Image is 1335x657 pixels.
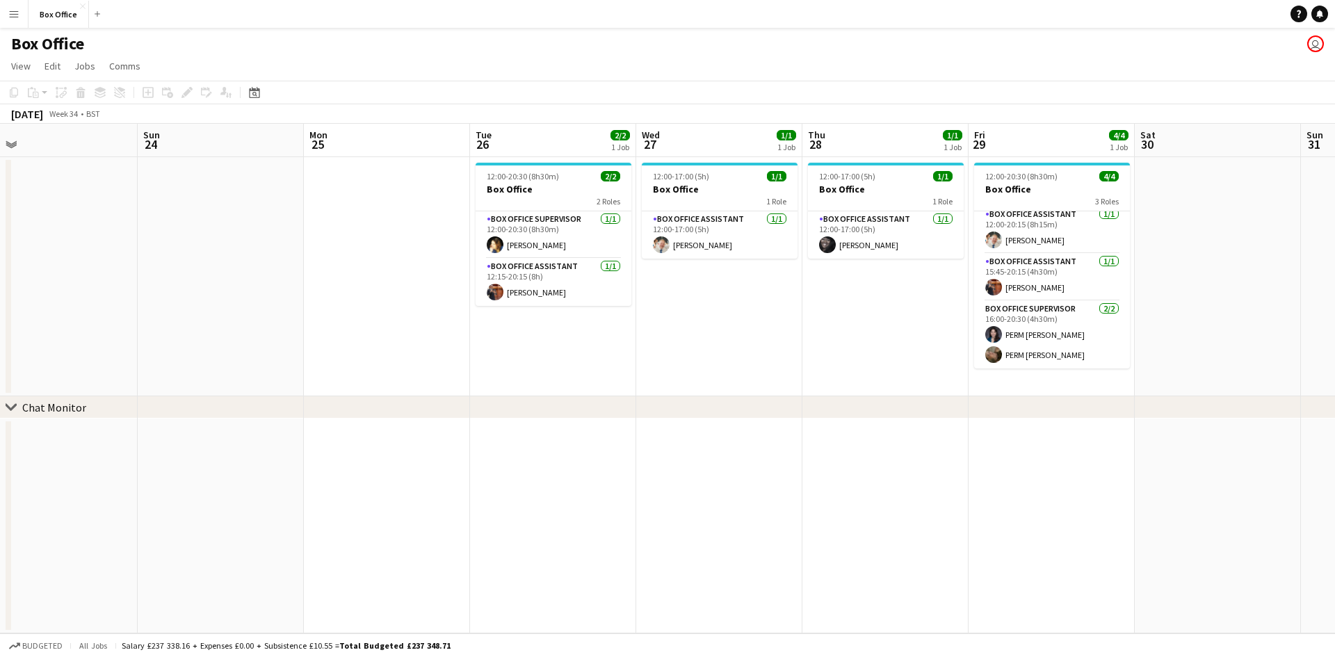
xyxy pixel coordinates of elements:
a: Comms [104,57,146,75]
app-card-role: Box Office Assistant1/112:00-17:00 (5h)[PERSON_NAME] [808,211,964,259]
span: 30 [1138,136,1156,152]
app-job-card: 12:00-17:00 (5h)1/1Box Office1 RoleBox Office Assistant1/112:00-17:00 (5h)[PERSON_NAME] [642,163,798,259]
div: Chat Monitor [22,400,86,414]
span: 2/2 [601,171,620,181]
app-card-role: Box Office Assistant1/112:15-20:15 (8h)[PERSON_NAME] [476,259,631,306]
app-job-card: 12:00-20:30 (8h30m)4/4Box Office3 RolesBox Office Assistant1/112:00-20:15 (8h15m)[PERSON_NAME]Box... [974,163,1130,368]
a: Edit [39,57,66,75]
h3: Box Office [476,183,631,195]
button: Box Office [29,1,89,28]
span: 31 [1304,136,1323,152]
span: 12:00-17:00 (5h) [653,171,709,181]
span: Budgeted [22,641,63,651]
div: 1 Job [777,142,795,152]
div: 1 Job [611,142,629,152]
span: View [11,60,31,72]
span: 1/1 [943,130,962,140]
span: 4/4 [1099,171,1119,181]
span: Total Budgeted £237 348.71 [339,640,451,651]
span: 25 [307,136,327,152]
span: Edit [44,60,60,72]
span: 2/2 [610,130,630,140]
div: Salary £237 338.16 + Expenses £0.00 + Subsistence £10.55 = [122,640,451,651]
app-card-role: Box Office Supervisor2/216:00-20:30 (4h30m)PERM [PERSON_NAME]PERM [PERSON_NAME] [974,301,1130,368]
span: 29 [972,136,985,152]
div: 1 Job [1110,142,1128,152]
h1: Box Office [11,33,84,54]
button: Budgeted [7,638,65,654]
span: 1 Role [932,196,953,206]
app-card-role: Box Office Assistant1/112:00-20:15 (8h15m)[PERSON_NAME] [974,206,1130,254]
span: 1/1 [933,171,953,181]
span: Week 34 [46,108,81,119]
span: Wed [642,129,660,141]
span: Tue [476,129,492,141]
span: 28 [806,136,825,152]
span: 26 [474,136,492,152]
span: Jobs [74,60,95,72]
h3: Box Office [808,183,964,195]
span: Sun [143,129,160,141]
span: Fri [974,129,985,141]
span: Thu [808,129,825,141]
app-card-role: Box Office Assistant1/115:45-20:15 (4h30m)[PERSON_NAME] [974,254,1130,301]
h3: Box Office [642,183,798,195]
app-card-role: Box Office Supervisor1/112:00-20:30 (8h30m)[PERSON_NAME] [476,211,631,259]
span: 1/1 [767,171,786,181]
span: 1/1 [777,130,796,140]
a: Jobs [69,57,101,75]
div: BST [86,108,100,119]
span: Mon [309,129,327,141]
app-card-role: Box Office Assistant1/112:00-17:00 (5h)[PERSON_NAME] [642,211,798,259]
app-user-avatar: Millie Haldane [1307,35,1324,52]
h3: Box Office [974,183,1130,195]
span: 3 Roles [1095,196,1119,206]
span: 4/4 [1109,130,1128,140]
span: 12:00-20:30 (8h30m) [487,171,559,181]
span: 1 Role [766,196,786,206]
span: 24 [141,136,160,152]
span: Comms [109,60,140,72]
div: [DATE] [11,107,43,121]
span: 27 [640,136,660,152]
span: 2 Roles [597,196,620,206]
app-job-card: 12:00-20:30 (8h30m)2/2Box Office2 RolesBox Office Supervisor1/112:00-20:30 (8h30m)[PERSON_NAME]Bo... [476,163,631,306]
span: Sat [1140,129,1156,141]
span: Sun [1306,129,1323,141]
div: 1 Job [944,142,962,152]
app-job-card: 12:00-17:00 (5h)1/1Box Office1 RoleBox Office Assistant1/112:00-17:00 (5h)[PERSON_NAME] [808,163,964,259]
span: 12:00-20:30 (8h30m) [985,171,1058,181]
a: View [6,57,36,75]
span: 12:00-17:00 (5h) [819,171,875,181]
span: All jobs [76,640,110,651]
